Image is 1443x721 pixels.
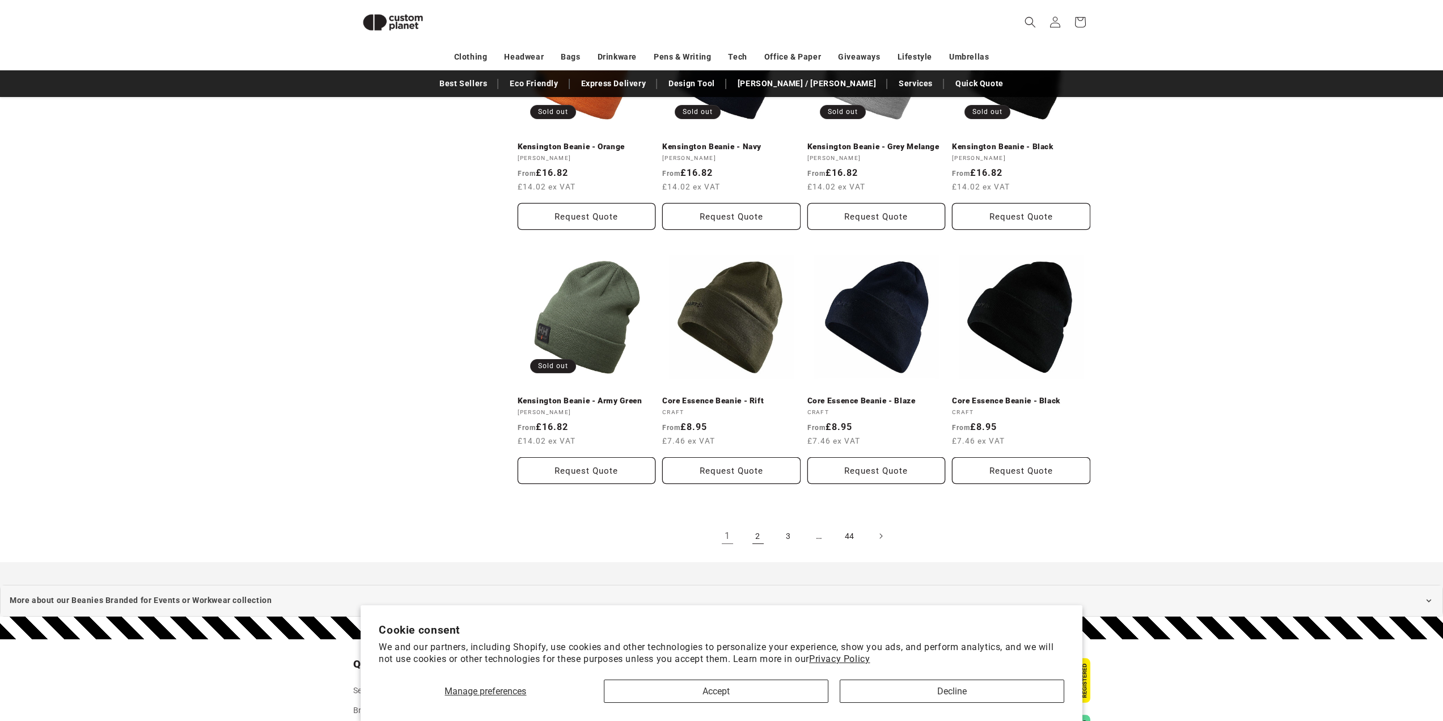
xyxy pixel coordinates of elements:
[838,47,880,67] a: Giveaways
[898,47,932,67] a: Lifestyle
[598,47,637,67] a: Drinkware
[434,74,493,94] a: Best Sellers
[454,47,488,67] a: Clothing
[807,203,946,230] button: Request Quote
[353,701,381,720] a: Brands
[662,457,801,484] button: Request Quote
[662,203,801,230] button: Request Quote
[10,593,272,608] span: More about our Beanies Branded for Events or Workwear collection
[837,524,862,549] a: Page 44
[379,642,1064,665] p: We and our partners, including Shopify, use cookies and other technologies to personalize your ex...
[764,47,821,67] a: Office & Paper
[809,653,870,664] a: Privacy Policy
[504,47,544,67] a: Headwear
[868,524,893,549] a: Next page
[952,142,1090,152] a: Kensington Beanie - Black
[950,74,1009,94] a: Quick Quote
[776,524,801,549] a: Page 3
[840,680,1064,703] button: Decline
[504,74,564,94] a: Eco Friendly
[662,396,801,406] a: Core Essence Beanie - Rift
[445,686,526,697] span: Manage preferences
[807,396,946,406] a: Core Essence Beanie - Blaze
[1254,598,1443,721] iframe: Chat Widget
[952,396,1090,406] a: Core Essence Beanie - Black
[952,203,1090,230] button: Request Quote
[518,396,656,406] a: Kensington Beanie - Army Green
[807,457,946,484] button: Request Quote
[604,680,828,703] button: Accept
[728,47,747,67] a: Tech
[518,203,656,230] button: Request Quote
[1018,10,1043,35] summary: Search
[952,457,1090,484] button: Request Quote
[379,680,592,703] button: Manage preferences
[353,5,433,40] img: Custom Planet
[654,47,711,67] a: Pens & Writing
[575,74,652,94] a: Express Delivery
[807,142,946,152] a: Kensington Beanie - Grey Melange
[732,74,882,94] a: [PERSON_NAME] / [PERSON_NAME]
[561,47,580,67] a: Bags
[518,457,656,484] button: Request Quote
[746,524,771,549] a: Page 2
[663,74,721,94] a: Design Tool
[379,623,1064,636] h2: Cookie consent
[353,657,532,671] h2: Quick links
[518,142,656,152] a: Kensington Beanie - Orange
[353,684,380,701] a: Search
[662,142,801,152] a: Kensington Beanie - Navy
[807,524,832,549] span: …
[715,524,740,549] a: Page 1
[893,74,938,94] a: Services
[949,47,989,67] a: Umbrellas
[518,524,1090,549] nav: Pagination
